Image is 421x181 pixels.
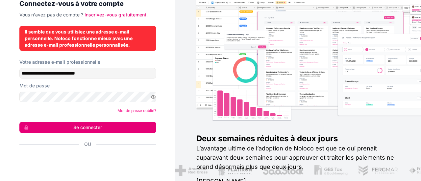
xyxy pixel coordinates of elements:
input: Mot de passe [19,92,156,102]
font: Vous n'avez pas de compte ? [19,12,83,17]
iframe: Bouton "Se connecter avec Google" [16,155,154,169]
font: Ou [84,141,91,147]
font: Se connecter [73,124,102,130]
button: Se connecter [19,122,156,133]
font: Votre adresse e-mail professionnelle [19,59,100,65]
font: L’avantage ultime de l’adoption de Noloco est que ce qui prenait auparavant deux semaines pour ap... [196,145,394,170]
a: Mot de passe oublié? [117,108,156,113]
font: Il semble que vous utilisiez une adresse e-mail personnelle. Noloco fonctionne mieux avec une adr... [25,29,133,48]
img: /assets/croix-rouge-americaine-BAupjrZR.png [175,165,207,176]
a: Inscrivez-vous gratuitement. [85,12,148,17]
input: Adresse email [19,68,156,79]
font: Deux semaines réduites à deux jours [196,134,338,143]
font: Mot de passe [19,83,50,88]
